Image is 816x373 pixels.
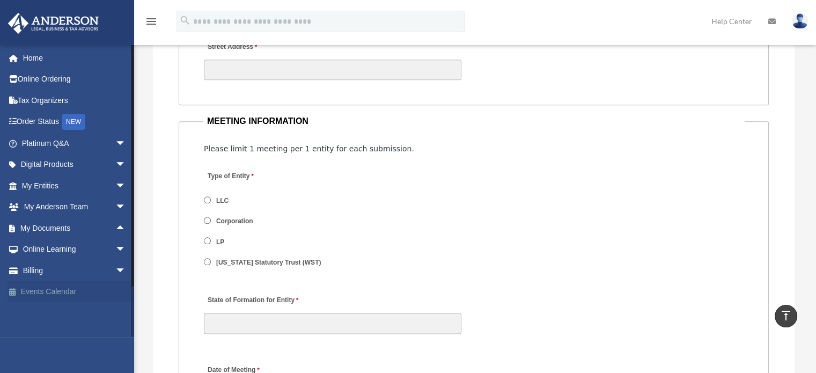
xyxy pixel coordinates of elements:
a: My Documentsarrow_drop_up [8,217,142,239]
label: [US_STATE] Statutory Trust (WST) [213,258,325,268]
span: arrow_drop_down [115,260,137,282]
i: menu [145,15,158,28]
label: Corporation [213,217,257,226]
div: NEW [62,114,85,130]
a: Online Learningarrow_drop_down [8,239,142,260]
a: My Entitiesarrow_drop_down [8,175,142,196]
a: Tax Organizers [8,90,142,111]
a: My Anderson Teamarrow_drop_down [8,196,142,218]
span: arrow_drop_down [115,154,137,176]
a: Platinum Q&Aarrow_drop_down [8,133,142,154]
span: arrow_drop_up [115,217,137,239]
a: vertical_align_top [775,305,797,327]
label: Street Address [204,40,306,55]
label: LP [213,237,229,247]
label: State of Formation for Entity [204,294,301,308]
a: Billingarrow_drop_down [8,260,142,281]
img: User Pic [792,13,808,29]
a: Events Calendar [8,281,142,303]
i: vertical_align_top [780,309,792,322]
legend: MEETING INFORMATION [203,114,745,129]
span: arrow_drop_down [115,133,137,155]
span: arrow_drop_down [115,196,137,218]
label: LLC [213,196,233,206]
span: Please limit 1 meeting per 1 entity for each submission. [204,144,414,153]
a: menu [145,19,158,28]
a: Home [8,47,142,69]
a: Digital Productsarrow_drop_down [8,154,142,175]
a: Order StatusNEW [8,111,142,133]
span: arrow_drop_down [115,175,137,197]
label: Type of Entity [204,170,306,184]
img: Anderson Advisors Platinum Portal [5,13,102,34]
i: search [179,14,191,26]
a: Online Ordering [8,69,142,90]
span: arrow_drop_down [115,239,137,261]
